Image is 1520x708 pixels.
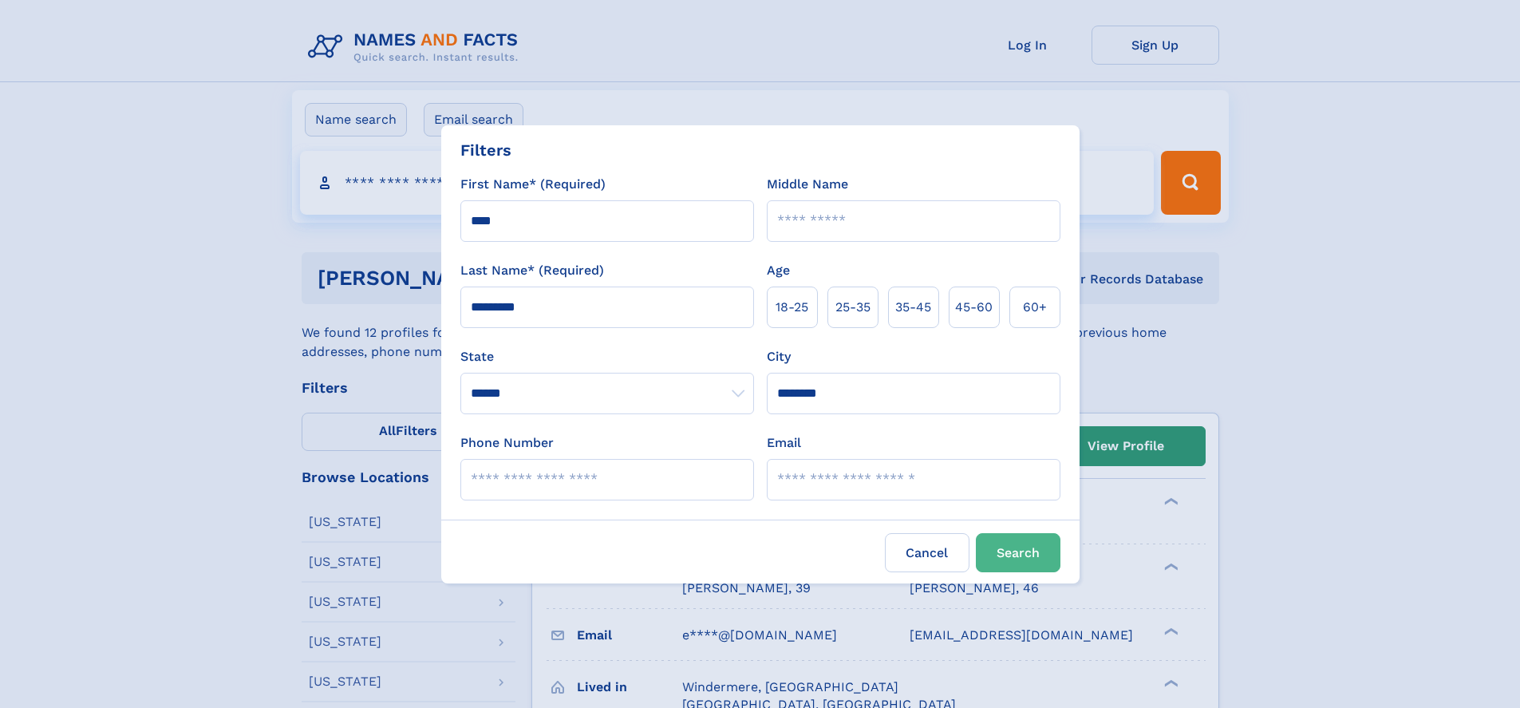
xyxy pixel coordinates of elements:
button: Search [976,533,1060,572]
span: 35‑45 [895,298,931,317]
label: State [460,347,754,366]
label: Age [767,261,790,280]
label: First Name* (Required) [460,175,606,194]
label: Email [767,433,801,453]
label: Cancel [885,533,969,572]
label: City [767,347,791,366]
span: 18‑25 [776,298,808,317]
span: 45‑60 [955,298,993,317]
label: Last Name* (Required) [460,261,604,280]
label: Middle Name [767,175,848,194]
label: Phone Number [460,433,554,453]
span: 60+ [1023,298,1047,317]
div: Filters [460,138,511,162]
span: 25‑35 [835,298,871,317]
